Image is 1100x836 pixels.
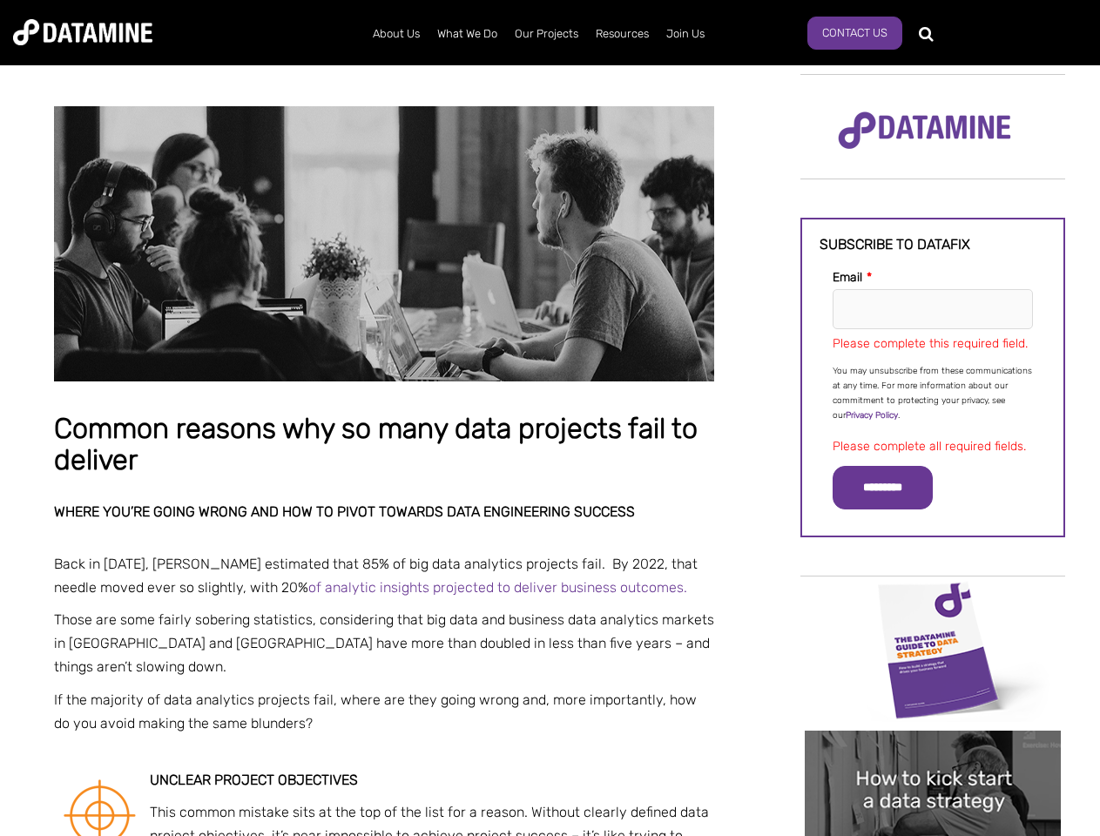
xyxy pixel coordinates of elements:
a: What We Do [429,11,506,57]
a: Privacy Policy [846,410,898,421]
p: You may unsubscribe from these communications at any time. For more information about our commitm... [833,364,1033,423]
label: Please complete this required field. [833,336,1028,351]
img: Datamine [13,19,152,45]
img: Data Strategy Cover thumbnail [805,578,1061,722]
h1: Common reasons why so many data projects fail to deliver [54,414,714,475]
a: Resources [587,11,658,57]
p: If the majority of data analytics projects fail, where are they going wrong and, more importantly... [54,688,714,735]
p: Back in [DATE], [PERSON_NAME] estimated that 85% of big data analytics projects fail. By 2022, th... [54,552,714,599]
strong: Unclear project objectives [150,772,358,788]
img: Datamine Logo No Strapline - Purple [827,100,1022,161]
a: Our Projects [506,11,587,57]
a: Contact Us [807,17,902,50]
label: Please complete all required fields. [833,439,1026,454]
a: Join Us [658,11,713,57]
a: of analytic insights projected to deliver business outcomes. [308,579,687,596]
span: Email [833,270,862,285]
h3: Subscribe to datafix [820,237,1046,253]
img: Common reasons why so many data projects fail to deliver [54,106,714,381]
p: Those are some fairly sobering statistics, considering that big data and business data analytics ... [54,608,714,679]
a: About Us [364,11,429,57]
h2: Where you’re going wrong and how to pivot towards data engineering success [54,504,714,520]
